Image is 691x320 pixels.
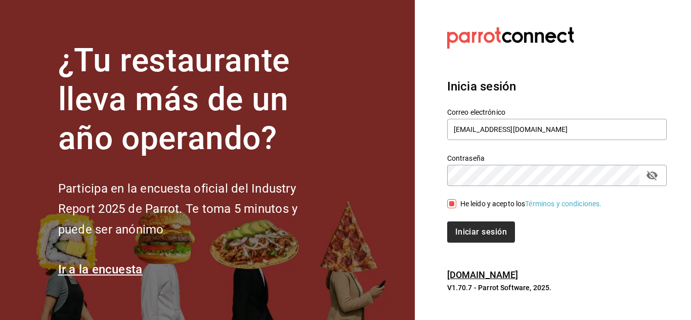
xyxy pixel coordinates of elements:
h1: ¿Tu restaurante lleva más de un año operando? [58,41,331,158]
h2: Participa en la encuesta oficial del Industry Report 2025 de Parrot. Te toma 5 minutos y puede se... [58,178,331,240]
button: Iniciar sesión [447,221,515,243]
button: passwordField [643,167,661,184]
div: He leído y acepto los [460,199,602,209]
a: [DOMAIN_NAME] [447,269,519,280]
a: Términos y condiciones. [525,200,601,208]
input: Ingresa tu correo electrónico [447,119,667,140]
label: Correo electrónico [447,109,667,116]
label: Contraseña [447,155,667,162]
a: Ir a la encuesta [58,262,143,277]
p: V1.70.7 - Parrot Software, 2025. [447,283,667,293]
h3: Inicia sesión [447,77,667,96]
